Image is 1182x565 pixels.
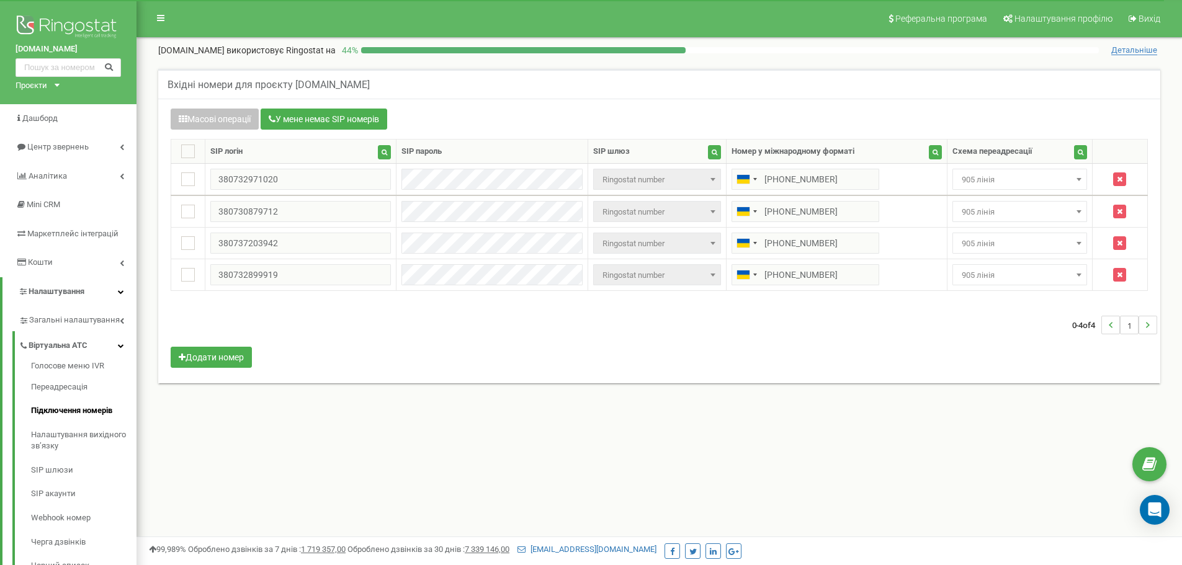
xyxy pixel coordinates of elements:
span: 0-4 4 [1072,316,1101,334]
p: 44 % [336,44,361,56]
div: Telephone country code [732,265,761,285]
button: Масові операції [171,109,259,130]
span: 905 лінія [952,169,1086,190]
nav: ... [1072,303,1157,347]
span: Кошти [28,257,53,267]
span: 905 лінія [957,171,1082,189]
button: У мене немає SIP номерів [261,109,387,130]
span: Реферальна програма [895,14,987,24]
h5: Вхідні номери для проєкту [DOMAIN_NAME] [168,79,370,91]
input: 050 123 4567 [732,201,879,222]
div: Проєкти [16,80,47,92]
th: SIP пароль [396,140,588,164]
span: of [1083,319,1091,331]
input: 050 123 4567 [732,264,879,285]
div: Схема переадресації [952,146,1032,158]
span: Аналiтика [29,171,67,180]
span: Ringostat number [593,264,720,285]
input: 050 123 4567 [732,233,879,254]
a: Підключення номерів [31,399,137,423]
a: Голосове меню IVR [31,360,137,375]
span: використовує Ringostat на [226,45,336,55]
span: Ringostat number [593,201,720,222]
span: 99,989% [149,545,186,554]
span: Ringostat number [598,203,716,221]
span: Оброблено дзвінків за 30 днів : [347,545,509,554]
span: Налаштування профілю [1014,14,1113,24]
span: Ringostat number [593,233,720,254]
span: Ringostat number [598,171,716,189]
span: 905 лінія [952,201,1086,222]
div: SIP логін [210,146,243,158]
button: Додати номер [171,347,252,368]
div: SIP шлюз [593,146,630,158]
li: 1 [1120,316,1139,334]
input: 050 123 4567 [732,169,879,190]
img: Ringostat logo [16,12,121,43]
span: 905 лінія [957,235,1082,252]
span: Ringostat number [593,169,720,190]
div: Telephone country code [732,202,761,221]
div: Open Intercom Messenger [1140,495,1170,525]
u: 7 339 146,00 [465,545,509,554]
p: [DOMAIN_NAME] [158,44,336,56]
span: 905 лінія [957,203,1082,221]
u: 1 719 357,00 [301,545,346,554]
span: 905 лінія [952,264,1086,285]
a: Віртуальна АТС [19,331,137,357]
a: [DOMAIN_NAME] [16,43,121,55]
span: Ringostat number [598,267,716,284]
a: SIP акаунти [31,482,137,506]
span: Віртуальна АТС [29,340,87,352]
span: 905 лінія [957,267,1082,284]
a: [EMAIL_ADDRESS][DOMAIN_NAME] [517,545,656,554]
span: 905 лінія [952,233,1086,254]
span: Оброблено дзвінків за 7 днів : [188,545,346,554]
a: Загальні налаштування [19,306,137,331]
span: Налаштування [29,287,84,296]
a: Черга дзвінків [31,530,137,554]
span: Детальніше [1111,45,1157,55]
input: Пошук за номером [16,58,121,77]
span: Mini CRM [27,200,60,209]
a: Webhook номер [31,506,137,530]
span: Ringostat number [598,235,716,252]
div: Telephone country code [732,233,761,253]
a: Переадресація [31,375,137,399]
span: Вихід [1139,14,1160,24]
a: Налаштування [2,277,137,306]
div: Номер у міжнародному форматі [732,146,854,158]
span: Центр звернень [27,142,89,151]
a: Налаштування вихідного зв’язку [31,423,137,458]
a: SIP шлюзи [31,458,137,483]
span: Загальні налаштування [29,314,120,326]
span: Дашборд [22,113,58,123]
div: Telephone country code [732,169,761,189]
span: Маркетплейс інтеграцій [27,229,119,238]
